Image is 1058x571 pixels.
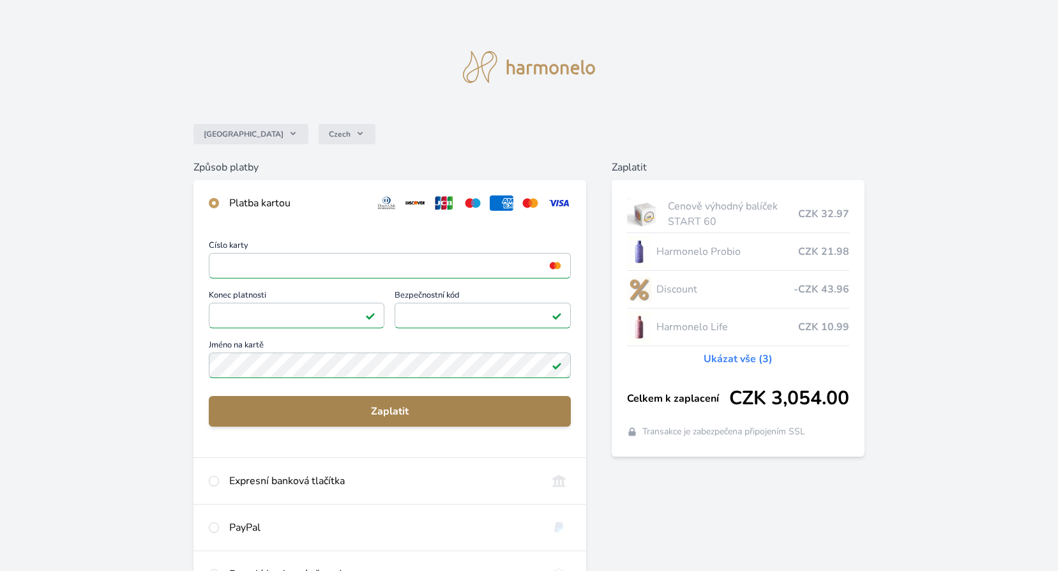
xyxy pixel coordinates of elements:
[215,257,565,275] iframe: Iframe pro číslo karty
[209,291,384,303] span: Konec platnosti
[552,360,562,370] img: Platné pole
[375,195,398,211] img: diners.svg
[547,473,571,489] img: onlineBanking_CZ.svg
[395,291,570,303] span: Bezpečnostní kód
[612,160,865,175] h6: Zaplatit
[656,244,799,259] span: Harmonelo Probio
[642,425,805,438] span: Transakce je zabezpečena připojením SSL
[627,273,651,305] img: discount-lo.png
[329,129,351,139] span: Czech
[209,341,571,353] span: Jméno na kartě
[219,404,561,419] span: Zaplatit
[229,520,537,535] div: PayPal
[798,206,849,222] span: CZK 32.97
[229,473,537,489] div: Expresní banková tlačítka
[627,311,651,343] img: CLEAN_LIFE_se_stinem_x-lo.jpg
[209,241,571,253] span: Číslo karty
[547,520,571,535] img: paypal.svg
[798,244,849,259] span: CZK 21.98
[193,160,586,175] h6: Způsob platby
[547,195,571,211] img: visa.svg
[552,310,562,321] img: Platné pole
[215,307,379,324] iframe: Iframe pro datum vypršení platnosti
[547,260,564,271] img: mc
[432,195,456,211] img: jcb.svg
[627,236,651,268] img: CLEAN_PROBIO_se_stinem_x-lo.jpg
[798,319,849,335] span: CZK 10.99
[668,199,798,229] span: Cenově výhodný balíček START 60
[319,124,375,144] button: Czech
[209,353,571,378] input: Jméno na kartěPlatné pole
[229,195,365,211] div: Platba kartou
[627,198,663,230] img: start.jpg
[656,319,799,335] span: Harmonelo Life
[656,282,794,297] span: Discount
[463,51,596,83] img: logo.svg
[490,195,513,211] img: amex.svg
[704,351,773,367] a: Ukázat vše (3)
[627,391,730,406] span: Celkem k zaplacení
[400,307,564,324] iframe: Iframe pro bezpečnostní kód
[209,396,571,427] button: Zaplatit
[461,195,485,211] img: maestro.svg
[365,310,375,321] img: Platné pole
[204,129,283,139] span: [GEOGRAPHIC_DATA]
[404,195,427,211] img: discover.svg
[518,195,542,211] img: mc.svg
[193,124,308,144] button: [GEOGRAPHIC_DATA]
[794,282,849,297] span: -CZK 43.96
[729,387,849,410] span: CZK 3,054.00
